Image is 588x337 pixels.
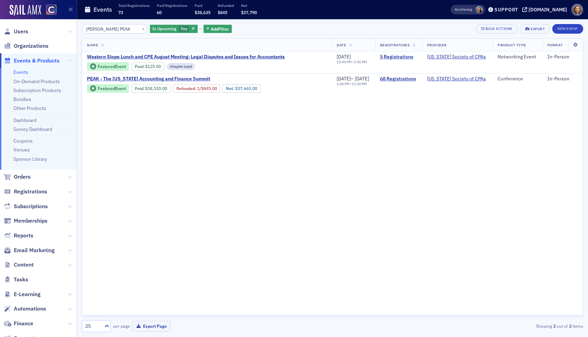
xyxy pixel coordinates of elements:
[337,76,351,82] span: [DATE]
[4,217,47,225] a: Memberships
[14,305,46,313] span: Automations
[41,4,57,16] a: View Homepage
[13,87,61,93] a: Subscription Products
[226,86,235,91] span: Net :
[4,188,47,195] a: Registrations
[13,96,31,102] a: Bundles
[547,54,578,60] div: In-Person
[337,43,346,47] span: Date
[13,69,28,75] a: Events
[13,117,36,123] a: Dashboard
[87,76,210,82] span: PEAK - The Colorado Accounting and Finance Summit
[241,3,257,8] p: Net
[14,203,48,210] span: Subscriptions
[476,24,518,34] button: Bulk Actions
[427,54,486,60] a: [US_STATE] Society of CPAs
[494,7,518,13] div: Support
[14,291,41,298] span: E-Learning
[14,28,28,35] span: Users
[87,54,285,60] a: Western Slope Lunch and CPE August Meeting: Legal Disputes and Issues for Accountants
[427,54,486,60] span: Colorado Society of CPAs
[195,10,210,15] span: $38,635
[547,43,563,47] span: Format
[140,25,146,32] button: ×
[13,138,33,144] a: Coupons
[4,247,55,254] a: Email Marketing
[380,76,417,82] a: 68 Registrations
[14,261,34,269] span: Content
[4,232,33,239] a: Reports
[498,76,538,82] div: Conference
[421,323,583,329] div: Showing out of items
[4,42,48,50] a: Organizations
[150,25,198,33] div: Yes
[14,173,31,181] span: Orders
[14,320,33,327] span: Finance
[118,10,123,15] span: 73
[82,24,148,34] input: Search…
[337,76,369,82] div: –
[4,305,46,313] a: Automations
[337,82,369,86] div: –
[87,62,129,71] div: Featured Event
[337,54,351,60] span: [DATE]
[157,3,187,8] p: Paid Registrations
[498,54,538,60] div: Networking Event
[14,57,59,65] span: Events & Products
[135,64,143,69] a: Paid
[427,76,486,82] span: Colorado Society of CPAs
[337,59,352,64] time: 12:00 PM
[218,10,227,15] span: $845
[13,147,30,153] a: Venues
[152,26,176,31] span: Is Upcoming
[498,43,526,47] span: Product Type
[113,323,130,329] label: per page
[552,25,583,31] a: New Event
[145,86,167,91] span: $38,510.00
[13,126,52,132] a: Survey Dashboard
[4,173,31,181] a: Orders
[135,86,145,91] span: :
[4,57,59,65] a: Events & Products
[131,84,171,92] div: Paid: 102 - $3851000
[547,76,578,82] div: In-Person
[13,156,47,162] a: Sponsor Library
[14,276,28,283] span: Tasks
[4,261,34,269] a: Content
[14,188,47,195] span: Registrations
[352,81,367,86] time: 11:50 PM
[211,26,229,32] span: Add Filter
[167,63,195,70] div: Chapter Lead
[531,27,545,31] div: Export
[241,10,257,15] span: $37,790
[87,43,98,47] span: Name
[13,105,46,111] a: Other Products
[4,320,33,327] a: Finance
[157,10,162,15] span: 60
[337,81,350,86] time: 1:00 PM
[14,232,33,239] span: Reports
[455,7,461,12] div: Also
[427,43,446,47] span: Provider
[427,76,486,82] a: [US_STATE] Society of CPAs
[222,84,260,92] div: Net: $3766500
[98,87,126,90] div: Featured Event
[131,62,164,70] div: Paid: 5 - $12500
[4,203,48,210] a: Subscriptions
[486,27,512,31] div: Bulk Actions
[4,276,28,283] a: Tasks
[455,7,472,12] span: Viewing
[98,65,126,68] div: Featured Event
[235,86,257,91] span: $37,665.00
[181,26,187,31] span: Yes
[204,25,232,33] button: AddFilter
[85,323,100,330] div: 25
[218,3,234,8] p: Refunded
[14,42,48,50] span: Organizations
[337,60,367,64] div: –
[87,84,129,93] div: Featured Event
[380,43,410,47] span: Registrations
[10,5,41,16] a: SailAMX
[14,217,47,225] span: Memberships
